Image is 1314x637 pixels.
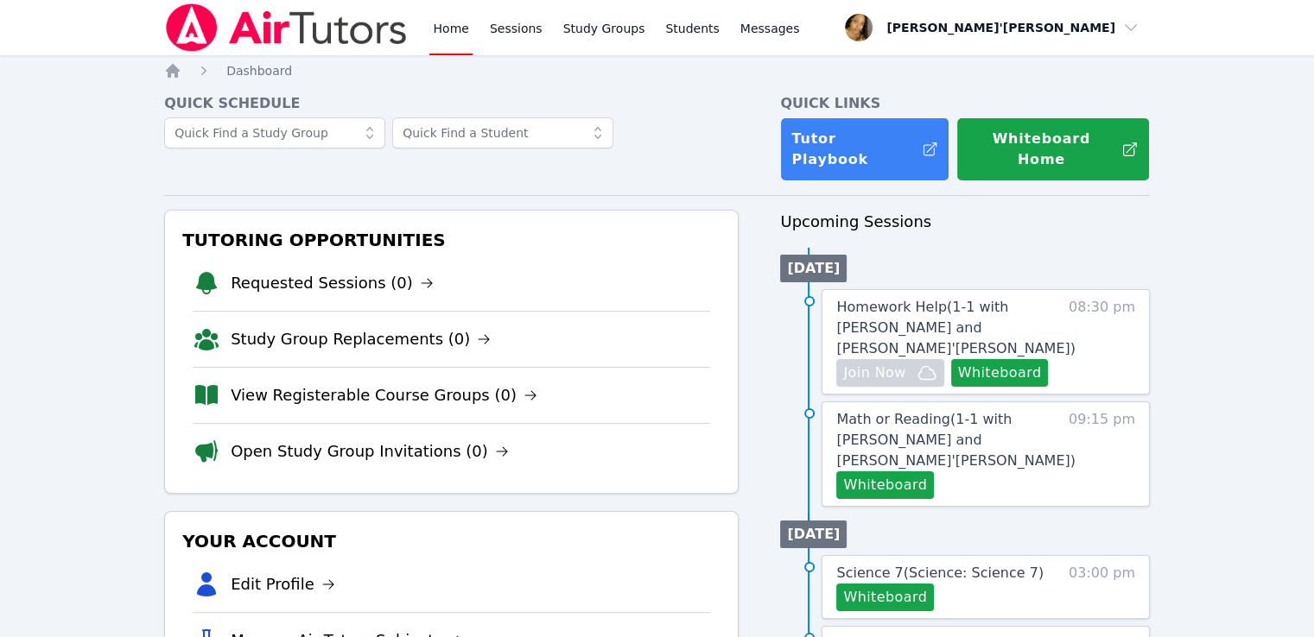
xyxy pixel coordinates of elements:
a: Math or Reading(1-1 with [PERSON_NAME] and [PERSON_NAME]'[PERSON_NAME]) [836,409,1075,471]
span: 08:30 pm [1069,297,1135,387]
h3: Your Account [179,526,724,557]
span: Science 7 ( Science: Science 7 ) [836,564,1044,581]
span: Dashboard [226,64,292,78]
img: Air Tutors [164,3,409,52]
nav: Breadcrumb [164,62,1150,79]
span: Messages [740,20,800,37]
li: [DATE] [780,255,847,282]
input: Quick Find a Student [392,117,613,148]
button: Whiteboard [836,583,934,611]
a: Requested Sessions (0) [231,271,434,295]
a: Tutor Playbook [780,117,949,181]
a: Study Group Replacements (0) [231,327,491,351]
h3: Upcoming Sessions [780,210,1150,234]
button: Whiteboard [951,359,1049,387]
a: Science 7(Science: Science 7) [836,563,1044,583]
button: Whiteboard Home [956,117,1150,181]
h4: Quick Schedule [164,93,739,114]
a: Dashboard [226,62,292,79]
a: Homework Help(1-1 with [PERSON_NAME] and [PERSON_NAME]'[PERSON_NAME]) [836,297,1075,359]
button: Join Now [836,359,943,387]
input: Quick Find a Study Group [164,117,385,148]
span: 09:15 pm [1069,409,1135,499]
span: Homework Help ( 1-1 with [PERSON_NAME] and [PERSON_NAME]'[PERSON_NAME] ) [836,299,1075,356]
a: View Registerable Course Groups (0) [231,383,537,407]
a: Open Study Group Invitations (0) [231,439,509,464]
a: Edit Profile [231,572,335,596]
h3: Tutoring Opportunities [179,224,724,255]
li: [DATE] [780,520,847,548]
h4: Quick Links [780,93,1150,114]
span: 03:00 pm [1069,563,1135,611]
span: Math or Reading ( 1-1 with [PERSON_NAME] and [PERSON_NAME]'[PERSON_NAME] ) [836,411,1075,469]
button: Whiteboard [836,471,934,499]
span: Join Now [843,363,905,383]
